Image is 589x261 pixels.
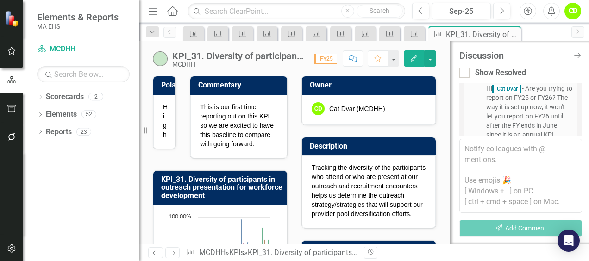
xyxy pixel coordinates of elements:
[247,242,249,259] path: FY25, 38.47. Inc. in identities other than heterosexual Actual.
[46,109,77,120] a: Elements
[46,127,72,137] a: Reports
[312,163,426,218] p: Tracking the diversity of the participants who attend or who are present at our outreach and recr...
[161,175,282,200] h3: KPI_31. Diversity of participants in outreach presentation for workforce development
[241,219,242,259] path: FY25, 95.38. Increase in Participants Under 40 Actual.
[163,103,168,138] span: High
[172,51,305,61] div: KPI_31. Diversity of participants in outreach presentation for workforce development
[564,3,581,19] button: CD
[432,3,491,19] button: Sep-25
[81,111,96,118] div: 52
[446,29,519,40] div: KPI_31. Diversity of participants in outreach presentation for workforce development
[188,3,405,19] input: Search ClearPoint...
[37,23,119,30] small: MA EHS
[200,102,277,149] p: This is our first time reporting out on this KPI so we are excited to have this baseline to compa...
[169,212,191,220] text: 100.00%
[312,102,325,115] div: CD
[172,61,305,68] div: MCDHH
[329,104,385,113] div: Cat Dvar (MCDHH)
[268,240,269,259] path: FY27, 45. Inc. in identities other than heterosexual Target.
[203,228,263,259] g: Increase in Participants Under 40 Target, bar series 2 of 12 with 7 bars.
[492,85,521,93] span: Cat Dvar
[198,81,282,89] h3: Commentary
[4,10,21,27] img: ClearPoint Strategy
[243,243,244,259] path: FY25, 36.92. Inc. in BIPOC participants Actual.
[310,142,431,150] h3: Description
[459,50,568,61] div: Discussion
[486,84,573,139] span: Hi - Are you trying to report on FY25 or FY26? The way it is set up now, it won't let you report ...
[203,240,265,259] g: Inc. in BIPOC participants Target, bar series 6 of 12 with 7 bars.
[76,128,91,136] div: 23
[37,44,130,55] a: MCDHH
[46,92,84,102] a: Scorecards
[357,5,403,18] button: Search
[186,248,357,258] div: » »
[370,7,389,14] span: Search
[199,248,226,257] a: MCDHH
[161,81,187,89] h3: Polarity
[558,230,580,252] div: Open Intercom Messenger
[459,220,582,237] button: Add Comment
[310,81,431,89] h3: Owner
[241,238,243,259] path: FY25, 50. Increase in Participants Under 40 Target.
[37,66,130,82] input: Search Below...
[264,240,266,259] path: FY27, 45. Inc. in BIPOC participants Target.
[153,51,168,66] img: On-track
[475,68,526,78] div: Show Resolved
[314,54,337,64] span: FY25
[88,93,103,101] div: 2
[248,248,522,257] div: KPI_31. Diversity of participants in outreach presentation for workforce development
[262,228,263,259] path: FY27, 75. Increase in Participants Under 40 Target.
[435,6,488,17] div: Sep-25
[203,240,269,259] g: Inc. in identities other than heterosexual Target, bar series 12 of 12 with 7 bars.
[229,248,244,257] a: KPIs
[37,12,119,23] span: Elements & Reports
